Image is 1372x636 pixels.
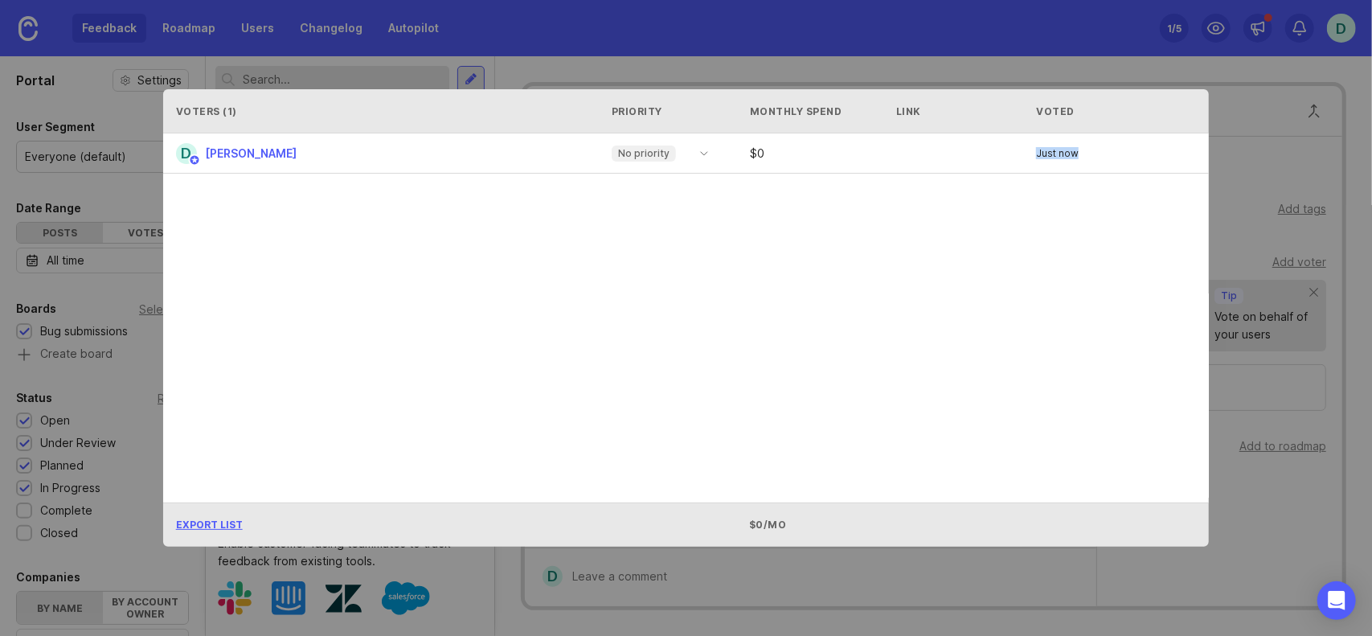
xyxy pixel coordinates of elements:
[176,519,243,531] span: Export List
[750,518,890,531] div: $0/mo
[1036,105,1197,118] div: Voted
[188,154,200,166] img: member badge
[176,105,596,118] div: Voters ( 1 )
[618,147,670,160] p: No priority
[691,147,717,160] svg: toggle icon
[1317,581,1356,620] div: Open Intercom Messenger
[602,142,718,166] div: toggle menu
[176,143,197,164] div: D
[896,105,921,118] div: Link
[612,105,718,118] div: Priority
[205,146,297,160] span: [PERSON_NAME]
[743,148,896,159] div: $ 0
[176,143,309,164] a: D[PERSON_NAME]
[1036,149,1079,158] span: Just now
[750,105,890,118] div: Monthly Spend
